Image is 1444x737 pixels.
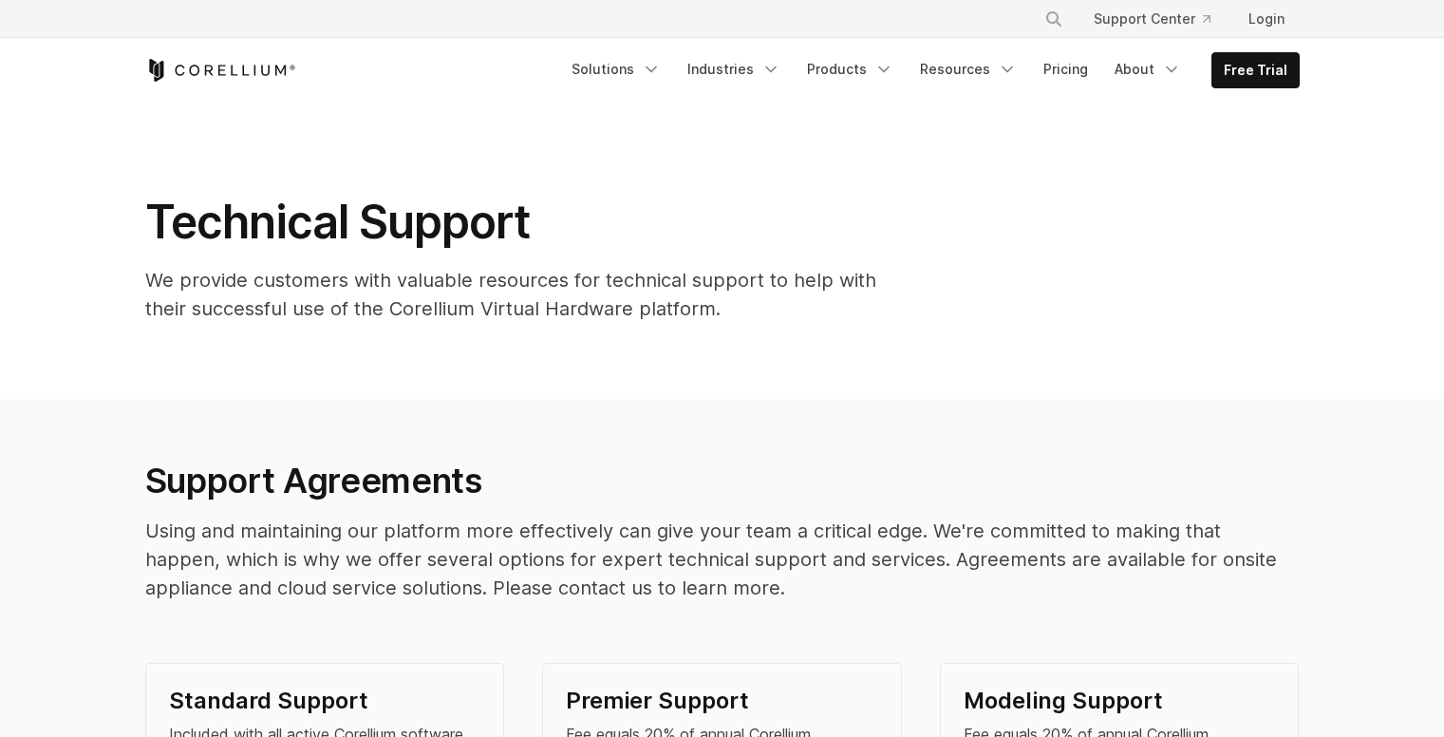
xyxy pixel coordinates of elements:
[1032,52,1099,86] a: Pricing
[560,52,672,86] a: Solutions
[145,517,1300,602] p: Using and maintaining our platform more effectively can give your team a critical edge. We're com...
[1233,2,1300,36] a: Login
[560,52,1300,88] div: Navigation Menu
[909,52,1028,86] a: Resources
[1212,53,1299,87] a: Free Trial
[145,266,905,323] p: We provide customers with valuable resources for technical support to help with their successful ...
[676,52,792,86] a: Industries
[145,460,1300,501] h2: Support Agreements
[1037,2,1071,36] button: Search
[1078,2,1226,36] a: Support Center
[145,59,296,82] a: Corellium Home
[145,194,905,251] h1: Technical Support
[169,687,481,715] h4: Standard Support
[964,687,1276,715] h4: Modeling Support
[566,687,878,715] h4: Premier Support
[1022,2,1300,36] div: Navigation Menu
[796,52,905,86] a: Products
[1103,52,1192,86] a: About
